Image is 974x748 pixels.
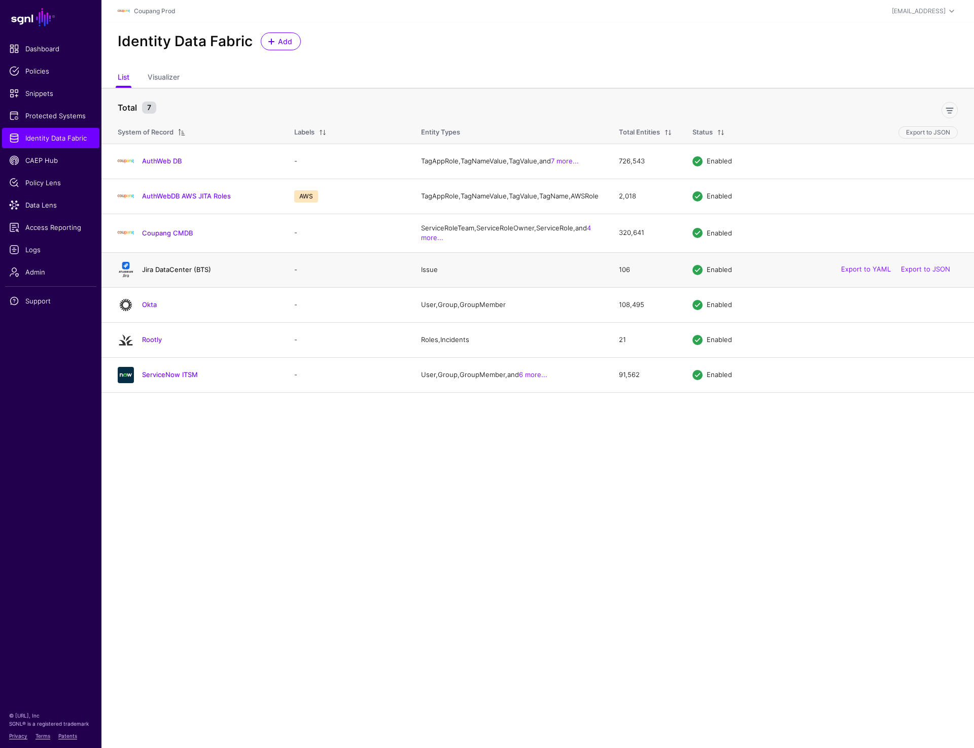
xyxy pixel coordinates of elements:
[118,225,134,241] img: svg+xml;base64,PHN2ZyBpZD0iTG9nbyIgeG1sbnM9Imh0dHA6Ly93d3cudzMub3JnLzIwMDAvc3ZnIiB3aWR0aD0iMTIxLj...
[2,195,99,215] a: Data Lens
[148,69,180,88] a: Visualizer
[9,133,92,143] span: Identity Data Fabric
[2,217,99,237] a: Access Reporting
[9,711,92,720] p: © [URL], Inc
[519,370,547,379] a: 6 more...
[609,144,682,179] td: 726,543
[707,370,732,379] span: Enabled
[707,228,732,236] span: Enabled
[9,88,92,98] span: Snippets
[142,265,211,274] a: Jira DataCenter (BTS)
[9,222,92,232] span: Access Reporting
[142,370,198,379] a: ServiceNow ITSM
[9,720,92,728] p: SGNL® is a registered trademark
[707,265,732,274] span: Enabled
[411,322,609,357] td: Roles, Incidents
[9,296,92,306] span: Support
[142,101,156,114] small: 7
[118,367,134,383] img: svg+xml;base64,PHN2ZyB3aWR0aD0iNjQiIGhlaWdodD0iNjQiIHZpZXdCb3g9IjAgMCA2NCA2NCIgZmlsbD0ibm9uZSIgeG...
[284,214,411,252] td: -
[2,61,99,81] a: Policies
[9,111,92,121] span: Protected Systems
[284,144,411,179] td: -
[609,287,682,322] td: 108,495
[2,173,99,193] a: Policy Lens
[9,44,92,54] span: Dashboard
[118,153,134,169] img: svg+xml;base64,PHN2ZyBpZD0iTG9nbyIgeG1sbnM9Imh0dHA6Ly93d3cudzMub3JnLzIwMDAvc3ZnIiB3aWR0aD0iMTIxLj...
[118,332,134,348] img: svg+xml;base64,PHN2ZyB3aWR0aD0iMjQiIGhlaWdodD0iMjQiIHZpZXdCb3g9IjAgMCAyNCAyNCIgZmlsbD0ibm9uZSIgeG...
[609,252,682,287] td: 106
[421,128,460,136] span: Entity Types
[142,192,231,200] a: AuthWebDB AWS JITA Roles
[901,265,950,274] a: Export to JSON
[619,127,660,138] div: Total Entities
[36,733,50,739] a: Terms
[707,300,732,309] span: Enabled
[9,178,92,188] span: Policy Lens
[9,66,92,76] span: Policies
[551,157,579,165] a: 7 more...
[142,229,193,237] a: Coupang CMDB
[284,287,411,322] td: -
[2,150,99,171] a: CAEP Hub
[118,5,130,17] img: svg+xml;base64,PHN2ZyBpZD0iTG9nbyIgeG1sbnM9Imh0dHA6Ly93d3cudzMub3JnLzIwMDAvc3ZnIiB3aWR0aD0iMTIxLj...
[142,335,162,344] a: Rootly
[707,157,732,165] span: Enabled
[892,7,946,16] div: [EMAIL_ADDRESS]
[284,357,411,392] td: -
[2,240,99,260] a: Logs
[609,357,682,392] td: 91,562
[707,335,732,344] span: Enabled
[411,179,609,214] td: TagAppRole, TagNameValue, TagValue, TagName, AWSRole
[118,297,134,313] img: svg+xml;base64,PHN2ZyB3aWR0aD0iNjQiIGhlaWdodD0iNjQiIHZpZXdCb3g9IjAgMCA2NCA2NCIgZmlsbD0ibm9uZSIgeG...
[284,252,411,287] td: -
[9,245,92,255] span: Logs
[134,7,175,15] a: Coupang Prod
[841,265,891,274] a: Export to YAML
[118,33,253,50] h2: Identity Data Fabric
[411,144,609,179] td: TagAppRole, TagNameValue, TagValue, and
[9,155,92,165] span: CAEP Hub
[142,157,182,165] a: AuthWeb DB
[294,127,315,138] div: Labels
[6,6,95,28] a: SGNL
[2,39,99,59] a: Dashboard
[609,322,682,357] td: 21
[118,103,137,113] strong: Total
[411,214,609,252] td: ServiceRoleTeam, ServiceRoleOwner, ServiceRole, and
[118,69,129,88] a: List
[609,214,682,252] td: 320,641
[2,262,99,282] a: Admin
[118,127,173,138] div: System of Record
[9,267,92,277] span: Admin
[2,83,99,104] a: Snippets
[692,127,713,138] div: Status
[9,733,27,739] a: Privacy
[411,252,609,287] td: Issue
[118,188,134,205] img: svg+xml;base64,PHN2ZyBpZD0iTG9nbyIgeG1sbnM9Imh0dHA6Ly93d3cudzMub3JnLzIwMDAvc3ZnIiB3aWR0aD0iMTIxLj...
[609,179,682,214] td: 2,018
[411,287,609,322] td: User, Group, GroupMember
[294,190,318,202] span: AWS
[898,126,958,139] button: Export to JSON
[142,300,157,309] a: Okta
[411,357,609,392] td: User, Group, GroupMember, and
[118,262,134,278] img: svg+xml;base64,PHN2ZyB3aWR0aD0iMTQxIiBoZWlnaHQ9IjE2NCIgdmlld0JveD0iMCAwIDE0MSAxNjQiIGZpbGw9Im5vbm...
[277,36,294,47] span: Add
[707,192,732,200] span: Enabled
[9,200,92,210] span: Data Lens
[261,32,301,50] a: Add
[284,322,411,357] td: -
[2,106,99,126] a: Protected Systems
[58,733,77,739] a: Patents
[2,128,99,148] a: Identity Data Fabric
